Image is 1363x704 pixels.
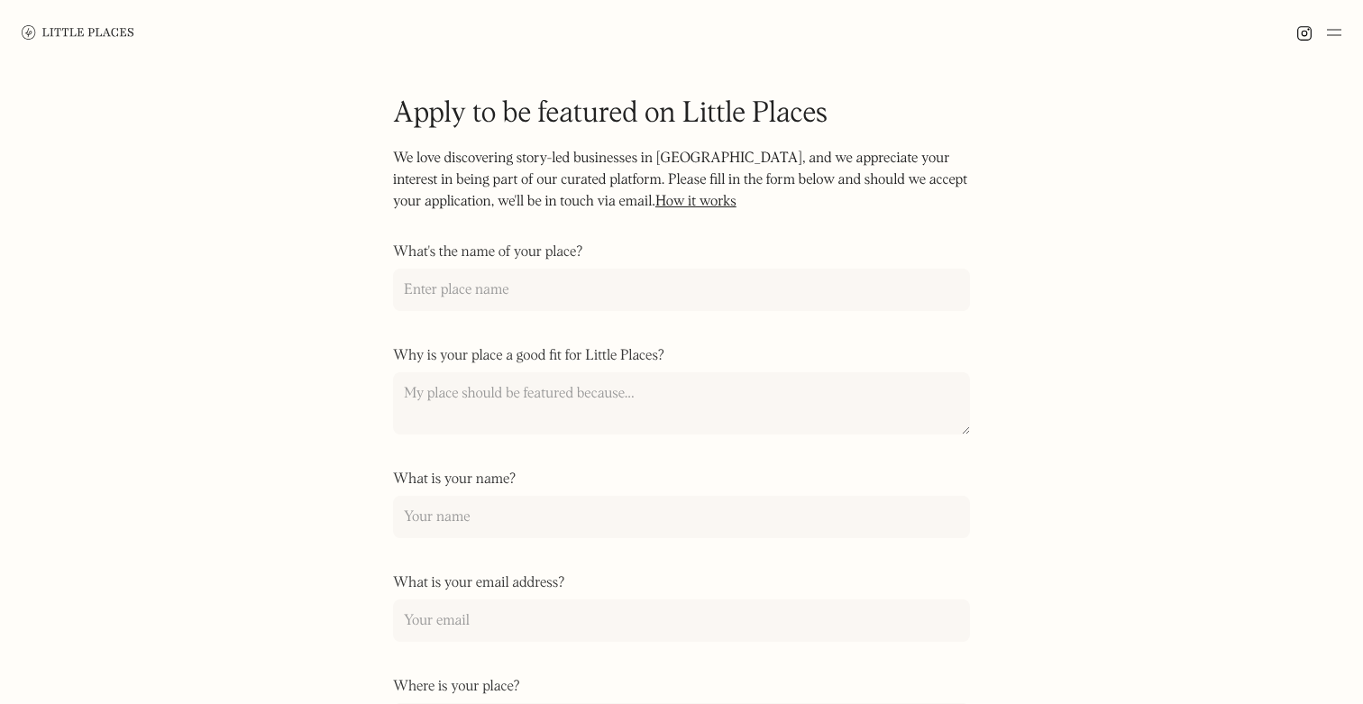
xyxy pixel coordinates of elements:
[393,95,970,133] h1: Apply to be featured on Little Places
[393,347,970,365] label: Why is your place a good fit for Little Places?
[393,599,970,642] input: Your email
[393,148,970,234] p: We love discovering story-led businesses in [GEOGRAPHIC_DATA], and we appreciate your interest in...
[393,678,970,696] label: Where is your place?
[393,471,970,489] label: What is your name?
[655,195,736,209] a: How it works
[393,574,970,592] label: What is your email address?
[393,243,970,261] label: What's the name of your place?
[393,269,970,311] input: Enter place name
[393,496,970,538] input: Your name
